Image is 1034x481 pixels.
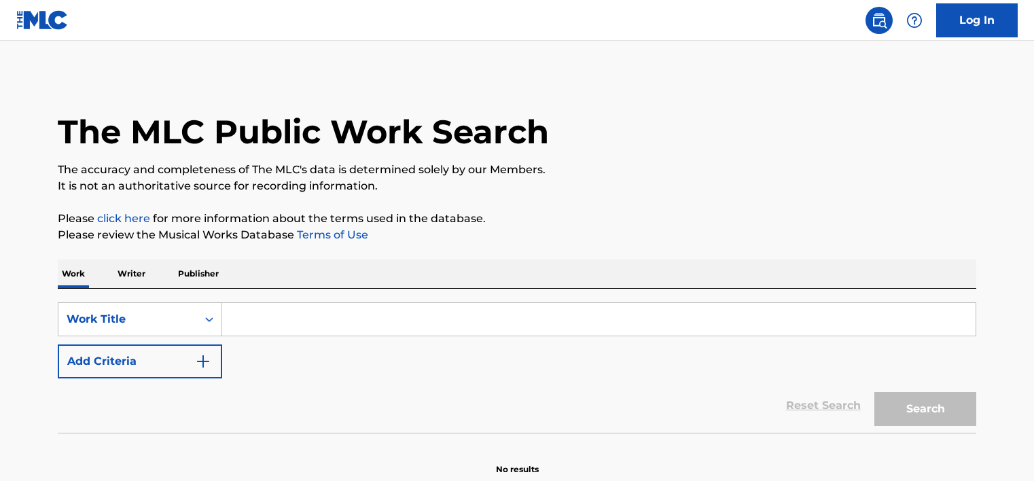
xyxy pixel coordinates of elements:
[294,228,368,241] a: Terms of Use
[58,111,549,152] h1: The MLC Public Work Search
[58,178,976,194] p: It is not an authoritative source for recording information.
[16,10,69,30] img: MLC Logo
[866,7,893,34] a: Public Search
[936,3,1018,37] a: Log In
[871,12,887,29] img: search
[174,260,223,288] p: Publisher
[97,212,150,225] a: click here
[58,162,976,178] p: The accuracy and completeness of The MLC's data is determined solely by our Members.
[901,7,928,34] div: Help
[906,12,923,29] img: help
[195,353,211,370] img: 9d2ae6d4665cec9f34b9.svg
[496,447,539,476] p: No results
[58,344,222,378] button: Add Criteria
[113,260,149,288] p: Writer
[58,260,89,288] p: Work
[58,227,976,243] p: Please review the Musical Works Database
[67,311,189,327] div: Work Title
[58,211,976,227] p: Please for more information about the terms used in the database.
[58,302,976,433] form: Search Form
